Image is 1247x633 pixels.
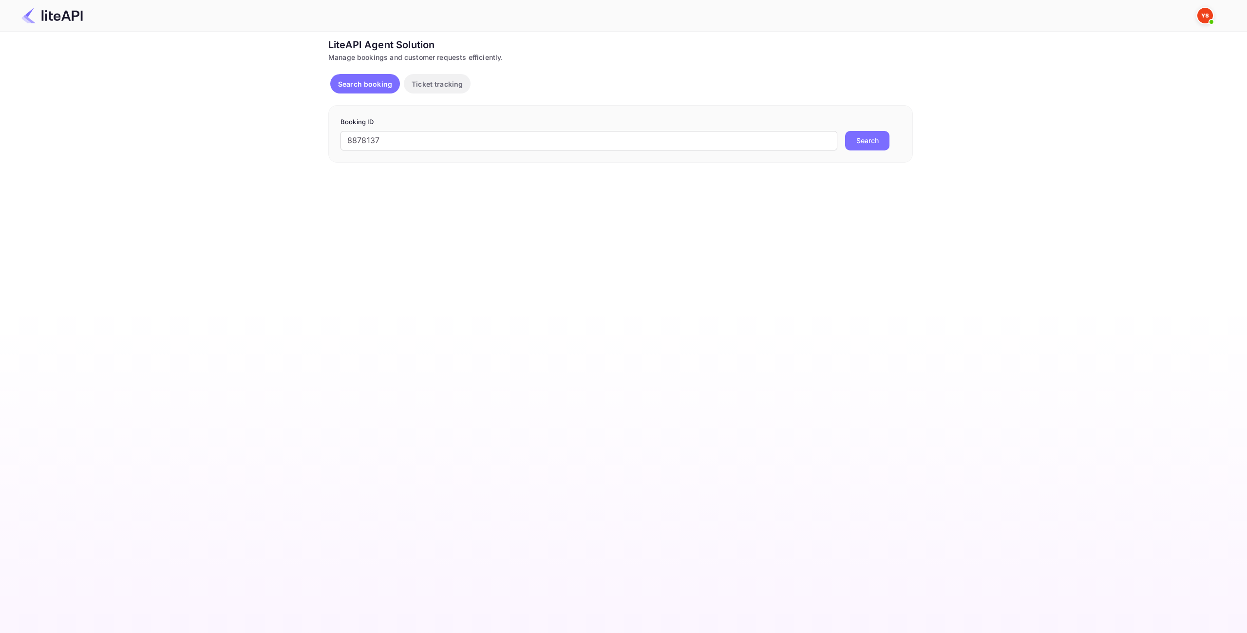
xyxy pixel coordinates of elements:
p: Booking ID [340,117,901,127]
p: Ticket tracking [412,79,463,89]
div: Manage bookings and customer requests efficiently. [328,52,913,62]
p: Search booking [338,79,392,89]
img: LiteAPI Logo [21,8,83,23]
button: Search [845,131,889,150]
img: Yandex Support [1197,8,1213,23]
input: Enter Booking ID (e.g., 63782194) [340,131,837,150]
div: LiteAPI Agent Solution [328,37,913,52]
